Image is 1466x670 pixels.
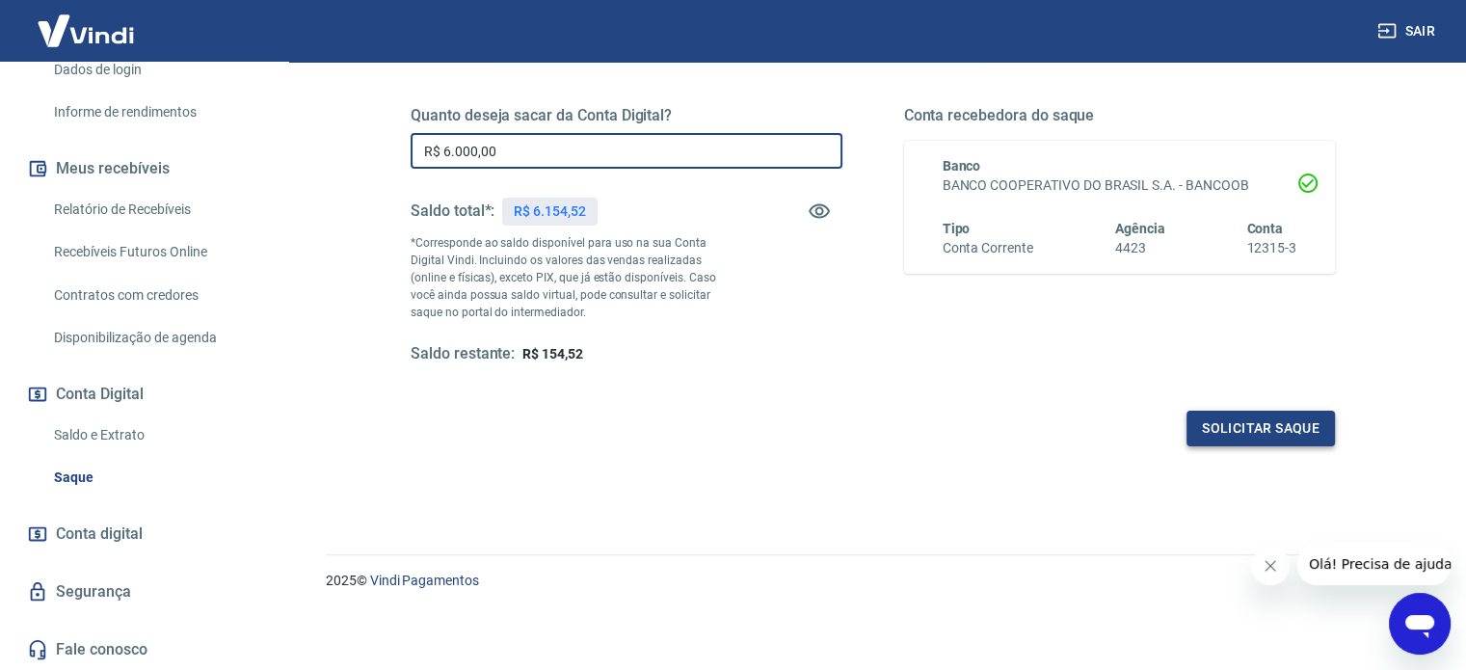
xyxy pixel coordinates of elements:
[411,234,734,321] p: *Corresponde ao saldo disponível para uso na sua Conta Digital Vindi. Incluindo os valores das ve...
[23,147,265,190] button: Meus recebíveis
[23,513,265,555] a: Conta digital
[46,276,265,315] a: Contratos com credores
[943,158,981,174] span: Banco
[1297,543,1451,585] iframe: Mensagem da empresa
[46,318,265,358] a: Disponibilização de agenda
[23,571,265,613] a: Segurança
[411,106,842,125] h5: Quanto deseja sacar da Conta Digital?
[411,201,494,221] h5: Saldo total*:
[12,13,162,29] span: Olá! Precisa de ajuda?
[943,238,1033,258] h6: Conta Corrente
[370,573,479,588] a: Vindi Pagamentos
[1186,411,1335,446] button: Solicitar saque
[522,346,583,362] span: R$ 154,52
[46,50,265,90] a: Dados de login
[943,221,971,236] span: Tipo
[46,190,265,229] a: Relatório de Recebíveis
[23,1,148,60] img: Vindi
[1246,221,1283,236] span: Conta
[904,106,1336,125] h5: Conta recebedora do saque
[943,175,1297,196] h6: BANCO COOPERATIVO DO BRASIL S.A. - BANCOOB
[56,521,143,548] span: Conta digital
[46,93,265,132] a: Informe de rendimentos
[1115,221,1165,236] span: Agência
[46,458,265,497] a: Saque
[1373,13,1443,49] button: Sair
[411,344,515,364] h5: Saldo restante:
[514,201,585,222] p: R$ 6.154,52
[23,373,265,415] button: Conta Digital
[46,232,265,272] a: Recebíveis Futuros Online
[1115,238,1165,258] h6: 4423
[46,415,265,455] a: Saldo e Extrato
[1389,593,1451,655] iframe: Botão para abrir a janela de mensagens
[1251,547,1290,585] iframe: Fechar mensagem
[326,571,1420,591] p: 2025 ©
[1246,238,1296,258] h6: 12315-3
